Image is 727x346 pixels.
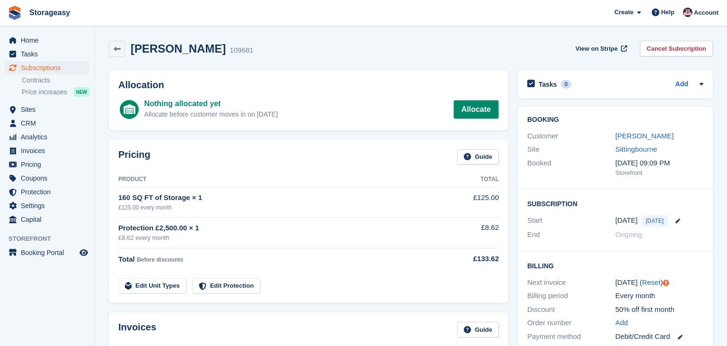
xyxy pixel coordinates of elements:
a: Sittingbourne [615,145,657,153]
div: Discount [527,304,615,315]
h2: Invoices [118,322,156,337]
th: Product [118,172,441,187]
div: Next invoice [527,277,615,288]
h2: Pricing [118,149,151,165]
div: 0 [561,80,572,89]
a: View on Stripe [572,41,629,56]
h2: Booking [527,116,703,124]
span: Help [661,8,674,17]
span: Storefront [9,234,94,244]
a: Add [675,79,688,90]
span: Total [118,255,135,263]
h2: Billing [527,261,703,270]
a: Edit Protection [192,278,260,294]
div: £133.62 [441,254,499,264]
a: Guide [457,322,499,337]
a: Allocate [453,100,499,119]
div: NEW [74,87,89,97]
img: stora-icon-8386f47178a22dfd0bd8f6a31ec36ba5ce8667c1dd55bd0f319d3a0aa187defe.svg [8,6,22,20]
div: Storefront [615,168,703,178]
a: Preview store [78,247,89,258]
a: menu [5,34,89,47]
a: menu [5,246,89,259]
span: View on Stripe [576,44,618,54]
td: £125.00 [441,187,499,217]
h2: Tasks [539,80,557,89]
div: [DATE] 09:09 PM [615,158,703,169]
a: Price increases NEW [22,87,89,97]
a: menu [5,103,89,116]
a: Reset [642,278,660,286]
a: menu [5,61,89,74]
span: Capital [21,213,78,226]
div: Booked [527,158,615,178]
div: Allocate before customer moves in on [DATE] [144,109,278,119]
div: 50% off first month [615,304,703,315]
a: Add [615,318,628,328]
h2: [PERSON_NAME] [131,42,226,55]
a: menu [5,185,89,199]
img: James Stewart [683,8,692,17]
a: Contracts [22,76,89,85]
a: Cancel Subscription [640,41,713,56]
span: Booking Portal [21,246,78,259]
div: 109681 [230,45,253,56]
div: Debit/Credit Card [615,331,703,342]
div: £8.62 every month [118,233,441,243]
a: menu [5,158,89,171]
td: £8.62 [441,217,499,248]
div: Payment method [527,331,615,342]
div: 160 SQ FT of Storage × 1 [118,192,441,203]
span: Analytics [21,130,78,144]
span: Invoices [21,144,78,157]
span: Price increases [22,88,67,97]
span: Account [694,8,718,18]
a: menu [5,47,89,61]
span: Home [21,34,78,47]
a: Guide [457,149,499,165]
th: Total [441,172,499,187]
span: [DATE] [641,215,668,227]
div: Customer [527,131,615,142]
span: Ongoing [615,230,642,238]
a: Edit Unit Types [118,278,186,294]
a: menu [5,130,89,144]
span: Tasks [21,47,78,61]
span: Create [614,8,633,17]
div: Protection £2,500.00 × 1 [118,223,441,234]
a: menu [5,144,89,157]
div: Every month [615,291,703,301]
div: £125.00 every month [118,203,441,212]
div: Billing period [527,291,615,301]
div: Nothing allocated yet [144,98,278,109]
a: menu [5,199,89,212]
span: Protection [21,185,78,199]
span: Pricing [21,158,78,171]
div: Order number [527,318,615,328]
div: Tooltip anchor [662,279,670,287]
span: CRM [21,117,78,130]
span: Before discounts [137,256,183,263]
div: Start [527,215,615,227]
span: Subscriptions [21,61,78,74]
div: End [527,229,615,240]
span: Sites [21,103,78,116]
a: menu [5,117,89,130]
a: menu [5,213,89,226]
span: Settings [21,199,78,212]
a: [PERSON_NAME] [615,132,674,140]
span: Coupons [21,172,78,185]
h2: Subscription [527,199,703,208]
a: menu [5,172,89,185]
h2: Allocation [118,80,499,91]
div: Site [527,144,615,155]
div: [DATE] ( ) [615,277,703,288]
a: Storageasy [26,5,74,20]
time: 2025-09-23 00:00:00 UTC [615,215,638,226]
